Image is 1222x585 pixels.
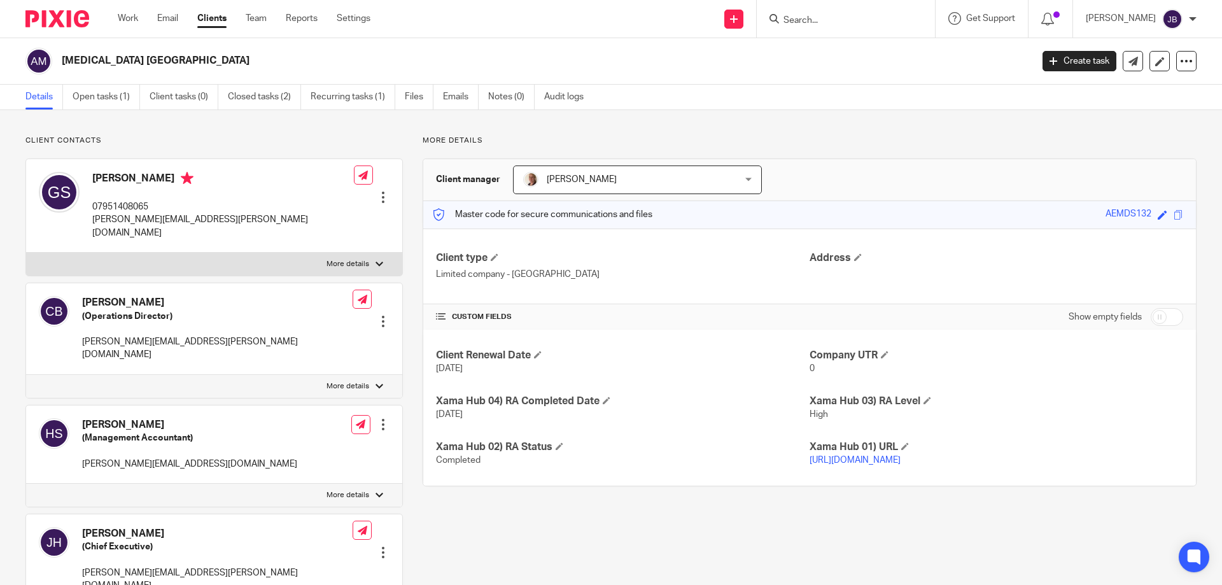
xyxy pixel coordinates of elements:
a: Files [405,85,433,109]
p: [PERSON_NAME] [1086,12,1156,25]
input: Search [782,15,897,27]
h4: [PERSON_NAME] [82,418,297,432]
a: Email [157,12,178,25]
span: Completed [436,456,481,465]
h3: Client manager [436,173,500,186]
span: Get Support [966,14,1015,23]
a: Team [246,12,267,25]
img: Trudi.jpg [523,172,538,187]
a: Settings [337,12,370,25]
a: Open tasks (1) [73,85,140,109]
h5: (Management Accountant) [82,432,297,444]
img: svg%3E [39,296,69,327]
h2: [MEDICAL_DATA] [GEOGRAPHIC_DATA] [62,54,831,67]
i: Primary [181,172,193,185]
h5: (Operations Director) [82,310,353,323]
label: Show empty fields [1069,311,1142,323]
h4: Client Renewal Date [436,349,810,362]
a: Emails [443,85,479,109]
h4: Xama Hub 01) URL [810,441,1183,454]
img: svg%3E [39,172,80,213]
img: Pixie [25,10,89,27]
p: Client contacts [25,136,403,146]
p: More details [423,136,1197,146]
a: Audit logs [544,85,593,109]
a: Create task [1043,51,1116,71]
span: [PERSON_NAME] [547,175,617,184]
a: Details [25,85,63,109]
h4: [PERSON_NAME] [92,172,354,188]
h5: (Chief Executive) [82,540,353,553]
h4: [PERSON_NAME] [82,527,353,540]
a: Recurring tasks (1) [311,85,395,109]
img: svg%3E [39,527,69,558]
a: Notes (0) [488,85,535,109]
h4: [PERSON_NAME] [82,296,353,309]
a: [URL][DOMAIN_NAME] [810,456,901,465]
h4: Company UTR [810,349,1183,362]
a: Clients [197,12,227,25]
p: [PERSON_NAME][EMAIL_ADDRESS][DOMAIN_NAME] [82,458,297,470]
h4: Xama Hub 04) RA Completed Date [436,395,810,408]
p: [PERSON_NAME][EMAIL_ADDRESS][PERSON_NAME][DOMAIN_NAME] [92,213,354,239]
div: AEMDS132 [1106,208,1151,222]
a: Reports [286,12,318,25]
p: More details [327,490,369,500]
h4: CUSTOM FIELDS [436,312,810,322]
h4: Address [810,251,1183,265]
a: Client tasks (0) [150,85,218,109]
span: 0 [810,364,815,373]
p: More details [327,381,369,391]
h4: Client type [436,251,810,265]
p: 07951408065 [92,201,354,213]
img: svg%3E [1162,9,1183,29]
h4: Xama Hub 02) RA Status [436,441,810,454]
a: Closed tasks (2) [228,85,301,109]
p: [PERSON_NAME][EMAIL_ADDRESS][PERSON_NAME][DOMAIN_NAME] [82,335,353,362]
img: svg%3E [39,418,69,449]
img: svg%3E [25,48,52,74]
p: Limited company - [GEOGRAPHIC_DATA] [436,268,810,281]
h4: Xama Hub 03) RA Level [810,395,1183,408]
p: Master code for secure communications and files [433,208,652,221]
span: [DATE] [436,364,463,373]
a: Work [118,12,138,25]
p: More details [327,259,369,269]
span: [DATE] [436,410,463,419]
span: High [810,410,828,419]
